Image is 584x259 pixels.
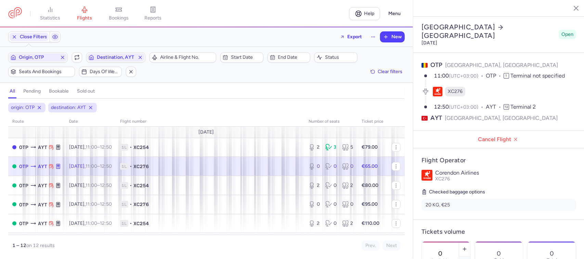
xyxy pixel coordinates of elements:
[69,144,112,150] span: [DATE],
[325,144,337,151] div: 3
[434,72,449,79] time: 11:00
[19,55,57,60] span: Origin, OTP
[51,104,86,111] span: destination: AYT
[38,163,47,170] span: Antalya, Antalya, Turkey
[448,88,463,95] span: XC276
[325,201,337,208] div: 0
[12,164,16,168] span: OPEN
[67,6,102,21] a: flights
[309,182,320,189] div: 2
[12,202,16,206] span: OPEN
[309,220,320,227] div: 2
[130,144,132,151] span: •
[504,73,509,79] span: T
[421,228,576,236] h4: Tickets volume
[12,183,16,188] span: OPEN
[116,117,304,127] th: Flight number
[362,241,380,251] button: Prev.
[9,32,50,42] button: Close Filters
[325,55,355,60] span: Status
[12,243,26,248] strong: 1 – 12
[8,67,75,77] button: Seats and bookings
[130,182,132,189] span: •
[86,201,112,207] span: –
[304,117,358,127] th: number of seats
[130,201,132,208] span: •
[79,67,122,77] button: Days of week
[380,32,404,42] button: New
[231,55,261,60] span: Start date
[19,144,28,151] span: OTP
[349,7,380,20] a: Help
[325,220,337,227] div: 0
[430,61,442,69] span: OTP
[10,88,15,94] h4: all
[391,34,402,40] span: New
[86,144,112,150] span: –
[33,6,67,21] a: statistics
[384,7,405,20] button: Menu
[150,52,216,63] button: Airline & Flight No.
[86,163,97,169] time: 11:00
[133,182,149,189] span: XC254
[336,31,366,42] button: Export
[69,163,112,169] span: [DATE],
[199,129,214,135] span: [DATE]
[86,182,112,188] span: –
[362,182,378,188] strong: €80.00
[486,72,504,80] span: OTP
[133,201,149,208] span: XC276
[364,11,375,16] span: Help
[120,163,128,170] span: 1L
[100,182,112,188] time: 12:50
[325,163,337,170] div: 0
[382,241,401,251] button: Next
[435,176,450,182] span: XC276
[120,201,128,208] span: 1L
[86,201,97,207] time: 11:00
[309,201,320,208] div: 0
[77,15,92,21] span: flights
[120,220,128,227] span: 1L
[69,182,112,188] span: [DATE],
[38,220,47,227] span: Antalya, Antalya, Turkey
[342,182,353,189] div: 2
[130,163,132,170] span: •
[368,67,405,77] button: Clear filters
[90,69,120,74] span: Days of week
[86,220,112,226] span: –
[486,103,504,111] span: AYT
[8,117,65,127] th: route
[100,163,112,169] time: 12:50
[421,40,437,46] time: [DATE]
[102,6,136,21] a: bookings
[430,114,442,122] span: AYT
[449,73,478,79] span: (UTC+03:00)
[220,52,263,63] button: Start date
[130,220,132,227] span: •
[445,114,558,122] span: [GEOGRAPHIC_DATA], [GEOGRAPHIC_DATA]
[342,144,353,151] div: 5
[12,221,16,226] span: OPEN
[49,88,69,94] h4: bookable
[65,117,116,127] th: date
[86,220,97,226] time: 11:00
[100,144,112,150] time: 12:50
[19,182,28,189] span: Henri Coanda International, Bucharest, Romania
[433,87,442,96] figure: XC airline logo
[100,201,112,207] time: 12:50
[19,69,73,74] span: Seats and bookings
[19,163,28,170] span: Henri Coanda International, Bucharest, Romania
[19,201,28,208] span: Henri Coanda International, Bucharest, Romania
[358,117,388,127] th: Ticket price
[510,104,536,110] span: Terminal 2
[342,220,353,227] div: 2
[133,220,149,227] span: XC254
[342,201,353,208] div: 0
[38,144,47,151] span: Antalya, Antalya, Turkey
[421,156,576,164] h4: Flight Operator
[86,182,97,188] time: 11:00
[38,201,47,208] span: Antalya, Antalya, Turkey
[362,163,378,169] strong: €65.00
[278,55,308,60] span: End date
